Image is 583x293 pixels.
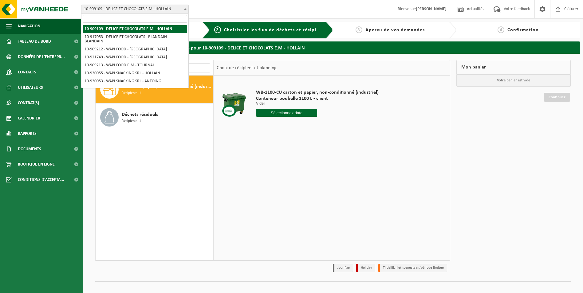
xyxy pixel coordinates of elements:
[457,75,570,86] p: Votre panier est vide
[83,45,187,53] li: 10-909212 - WAPI FOOD - [GEOGRAPHIC_DATA]
[96,104,213,131] button: Déchets résiduels Récipients: 1
[18,80,43,95] span: Utilisateurs
[18,172,64,187] span: Conditions d'accepta...
[81,5,189,14] span: 10-909109 - DELICE ET CHOCOLATS E.M - HOLLAIN
[214,26,221,33] span: 2
[18,49,65,64] span: Données de l'entrepr...
[83,85,187,93] li: 10-930055 - WAPI SNACKING SRL - HOLLAIN
[456,60,571,75] div: Mon panier
[416,7,447,11] strong: [PERSON_NAME]
[18,64,36,80] span: Contacts
[333,264,353,272] li: Jour fixe
[224,28,326,33] span: Choisissiez les flux de déchets et récipients
[18,34,51,49] span: Tableau de bord
[83,53,187,61] li: 10-921749 - WAPI FOOD - [GEOGRAPHIC_DATA]
[122,118,141,124] span: Récipients: 1
[18,111,40,126] span: Calendrier
[18,157,55,172] span: Boutique en ligne
[356,26,362,33] span: 3
[83,69,187,77] li: 10-930055 - WAPI SNACKING SRL - HOLLAIN
[18,126,37,141] span: Rapports
[498,26,504,33] span: 4
[122,90,141,96] span: Récipients: 1
[122,111,158,118] span: Déchets résiduels
[256,109,317,117] input: Sélectionnez date
[96,76,213,104] button: Carton et papier, non-conditionné (industriel) Récipients: 1
[18,95,39,111] span: Contrat(s)
[256,96,379,102] span: Conteneur poubelle 1100 L - client
[83,33,187,45] li: 10-917053 - DELICE ET CHOCOLATS - BLANDAIN - BLANDAIN
[18,141,41,157] span: Documents
[356,264,375,272] li: Holiday
[544,93,570,102] a: Continuer
[83,77,187,85] li: 10-930053 - WAPI SNACKING SRL - ANTOING
[256,89,379,96] span: WB-1100-CU carton et papier, non-conditionné (industriel)
[81,5,188,14] span: 10-909109 - DELICE ET CHOCOLATS E.M - HOLLAIN
[507,28,539,33] span: Confirmation
[256,102,379,106] p: Vider
[18,18,40,34] span: Navigation
[83,61,187,69] li: 10-909213 - WAPI FOOD E.M - TOURNAI
[214,60,280,76] div: Choix de récipient et planning
[86,41,580,53] h2: Kies uw afvalstoffen en recipiënten - demande pour 10-909109 - DELICE ET CHOCOLATS E.M - HOLLAIN
[378,264,447,272] li: Tijdelijk niet toegestaan/période limitée
[83,25,187,33] li: 10-909109 - DELICE ET CHOCOLATS E.M - HOLLAIN
[365,28,425,33] span: Aperçu de vos demandes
